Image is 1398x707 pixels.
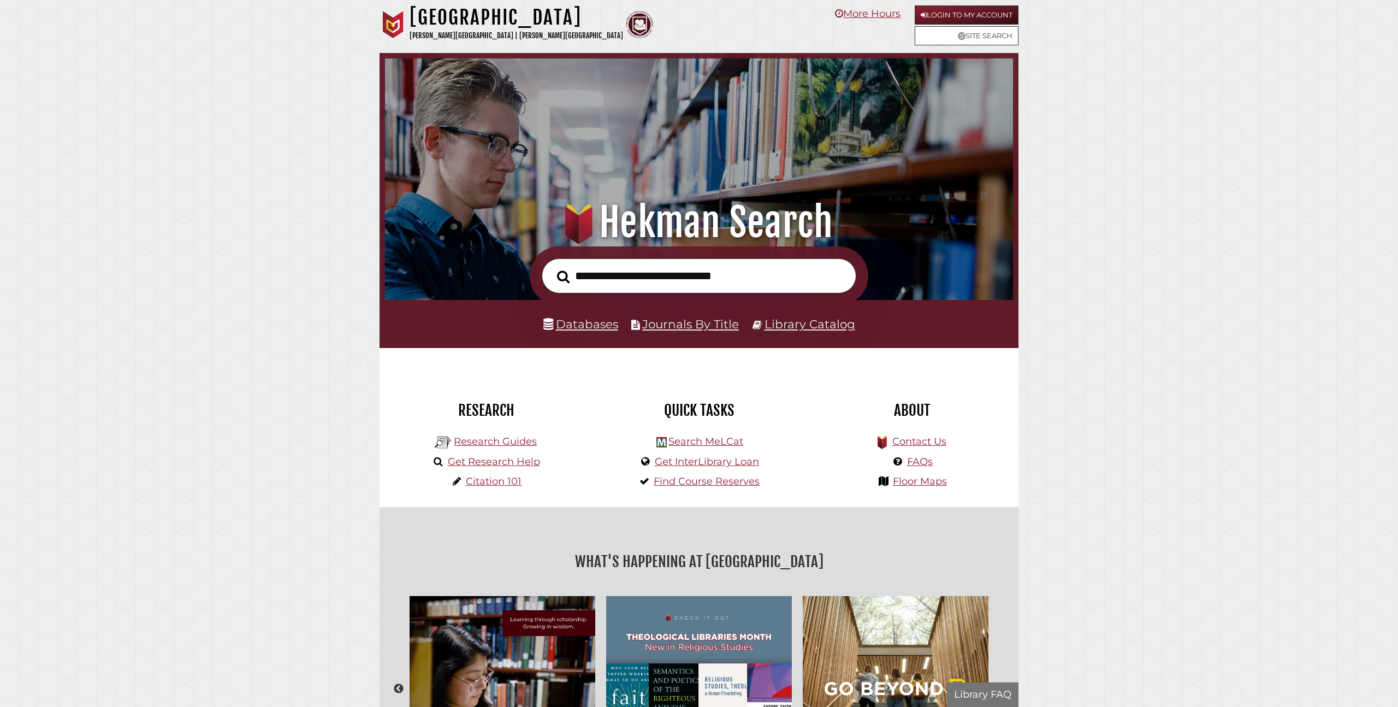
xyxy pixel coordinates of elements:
[410,5,623,30] h1: [GEOGRAPHIC_DATA]
[907,456,933,468] a: FAQs
[552,267,575,287] button: Search
[448,456,540,468] a: Get Research Help
[668,435,743,447] a: Search MeLCat
[601,401,797,420] h2: Quick Tasks
[388,549,1010,574] h2: What's Happening at [GEOGRAPHIC_DATA]
[388,401,584,420] h2: Research
[893,475,947,487] a: Floor Maps
[406,198,992,246] h1: Hekman Search
[835,8,901,20] a: More Hours
[380,11,407,38] img: Calvin University
[654,475,760,487] a: Find Course Reserves
[454,435,537,447] a: Research Guides
[435,434,451,451] img: Hekman Library Logo
[915,26,1018,45] a: Site Search
[642,317,739,331] a: Journals By Title
[543,317,618,331] a: Databases
[915,5,1018,25] a: Login to My Account
[410,30,623,42] p: [PERSON_NAME][GEOGRAPHIC_DATA] | [PERSON_NAME][GEOGRAPHIC_DATA]
[557,270,570,284] i: Search
[655,456,759,468] a: Get InterLibrary Loan
[626,11,653,38] img: Calvin Theological Seminary
[393,684,404,694] button: Previous
[892,435,946,447] a: Contact Us
[765,317,855,331] a: Library Catalog
[814,401,1010,420] h2: About
[656,437,667,447] img: Hekman Library Logo
[466,475,522,487] a: Citation 101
